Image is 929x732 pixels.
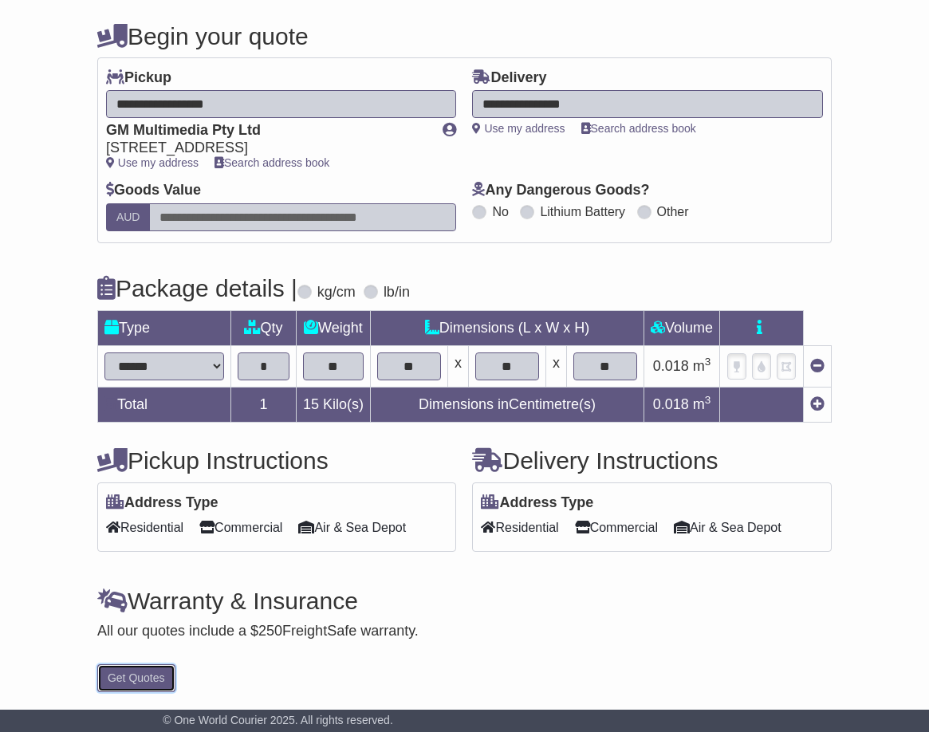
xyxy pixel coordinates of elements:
td: Total [97,387,230,422]
h4: Warranty & Insurance [97,588,832,614]
label: No [492,204,508,219]
label: AUD [106,203,151,231]
td: Dimensions (L x W x H) [370,310,644,345]
h4: Begin your quote [97,23,832,49]
a: Search address book [215,156,329,169]
span: Residential [481,515,558,540]
label: Address Type [106,494,218,512]
td: 1 [230,387,296,422]
label: Delivery [472,69,546,87]
label: Pickup [106,69,171,87]
td: Type [97,310,230,345]
sup: 3 [705,394,711,406]
a: Search address book [581,122,696,135]
sup: 3 [705,356,711,368]
span: 0.018 [653,396,689,412]
span: 15 [303,396,319,412]
a: Remove this item [810,358,825,374]
td: Volume [644,310,719,345]
span: Commercial [199,515,282,540]
h4: Delivery Instructions [472,447,832,474]
td: x [545,345,566,387]
label: Any Dangerous Goods? [472,182,649,199]
td: Weight [296,310,370,345]
label: Address Type [481,494,593,512]
button: Get Quotes [97,664,175,692]
label: lb/in [384,284,410,301]
span: m [693,358,711,374]
span: Air & Sea Depot [674,515,781,540]
div: GM Multimedia Pty Ltd [106,122,427,140]
a: Use my address [472,122,565,135]
td: Qty [230,310,296,345]
a: Use my address [106,156,199,169]
td: Dimensions in Centimetre(s) [370,387,644,422]
span: Commercial [575,515,658,540]
h4: Pickup Instructions [97,447,457,474]
td: Kilo(s) [296,387,370,422]
span: m [693,396,711,412]
span: Air & Sea Depot [298,515,406,540]
label: kg/cm [317,284,356,301]
span: 0.018 [653,358,689,374]
div: All our quotes include a $ FreightSafe warranty. [97,623,832,640]
label: Goods Value [106,182,201,199]
h4: Package details | [97,275,297,301]
span: © One World Courier 2025. All rights reserved. [163,714,393,726]
td: x [447,345,468,387]
label: Other [657,204,689,219]
div: [STREET_ADDRESS] [106,140,427,157]
span: Residential [106,515,183,540]
span: 250 [258,623,282,639]
label: Lithium Battery [540,204,625,219]
a: Add new item [810,396,825,412]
